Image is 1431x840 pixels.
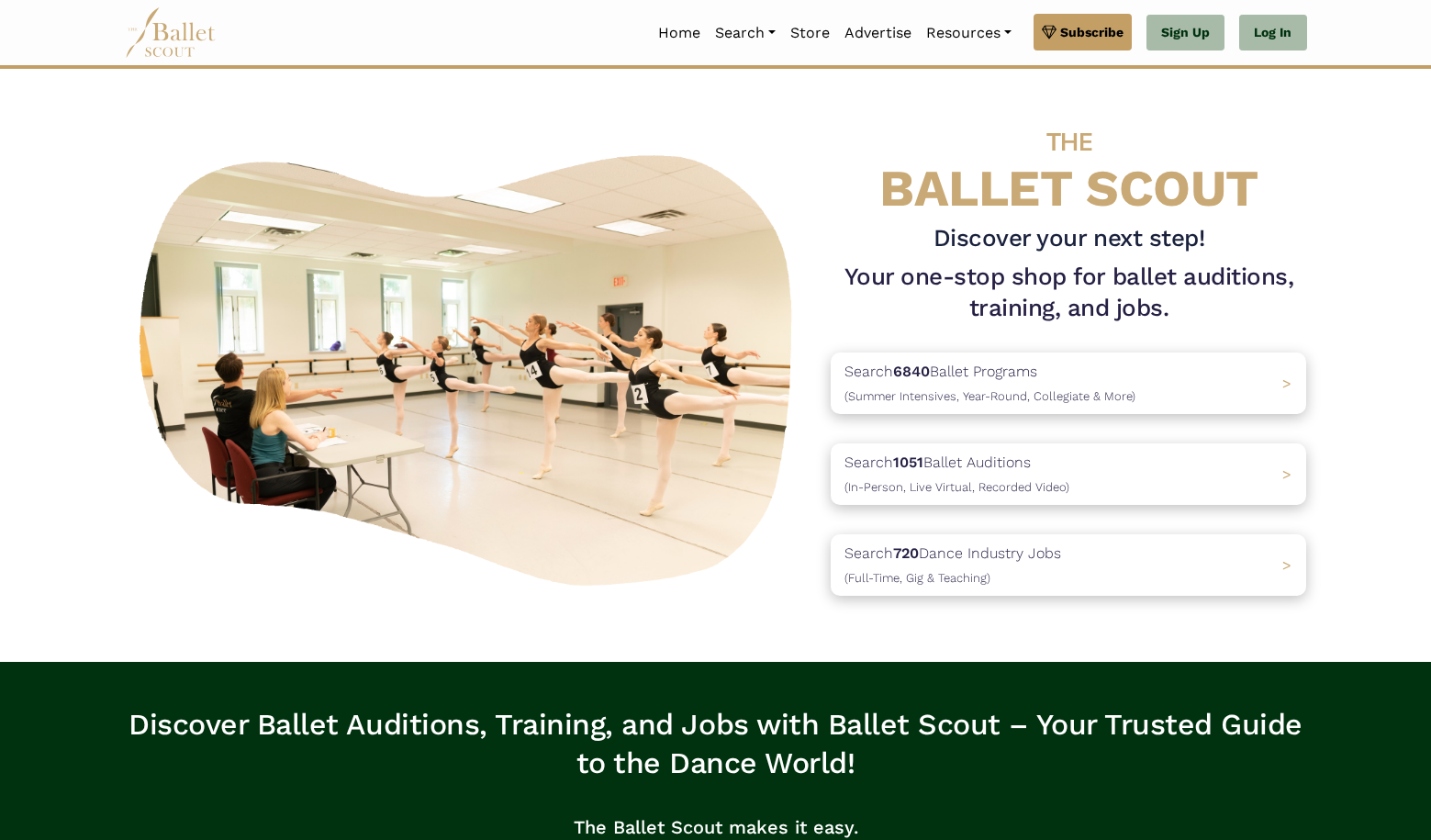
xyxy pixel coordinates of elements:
a: Resources [919,14,1019,52]
a: Sign Up [1146,15,1224,51]
span: THE [1046,127,1092,157]
span: (Full-Time, Gig & Teaching) [844,571,990,585]
span: (Summer Intensives, Year-Round, Collegiate & More) [844,389,1135,403]
a: Search1051Ballet Auditions(In-Person, Live Virtual, Recorded Video) > [831,443,1306,505]
a: Subscribe [1034,14,1132,50]
a: Advertise [837,14,919,52]
h4: BALLET SCOUT [831,106,1306,216]
a: Store [783,14,837,52]
b: 720 [893,544,919,562]
a: Home [651,14,708,52]
a: Search6840Ballet Programs(Summer Intensives, Year-Round, Collegiate & More)> [831,353,1306,414]
b: 6840 [893,363,930,380]
img: gem.svg [1042,22,1056,42]
a: Log In [1239,15,1306,51]
span: > [1282,556,1291,574]
a: Search720Dance Industry Jobs(Full-Time, Gig & Teaching) > [831,534,1306,596]
p: Search Ballet Programs [844,360,1135,407]
img: A group of ballerinas talking to each other in a ballet studio [125,135,817,597]
span: > [1282,375,1291,392]
h1: Your one-stop shop for ballet auditions, training, and jobs. [831,262,1306,324]
span: > [1282,465,1291,483]
h3: Discover your next step! [831,223,1306,254]
span: Subscribe [1060,22,1124,42]
h3: Discover Ballet Auditions, Training, and Jobs with Ballet Scout – Your Trusted Guide to the Dance... [125,706,1307,782]
span: (In-Person, Live Virtual, Recorded Video) [844,480,1069,494]
a: Search [708,14,783,52]
p: Search Dance Industry Jobs [844,542,1061,588]
b: 1051 [893,454,923,471]
p: Search Ballet Auditions [844,451,1069,498]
